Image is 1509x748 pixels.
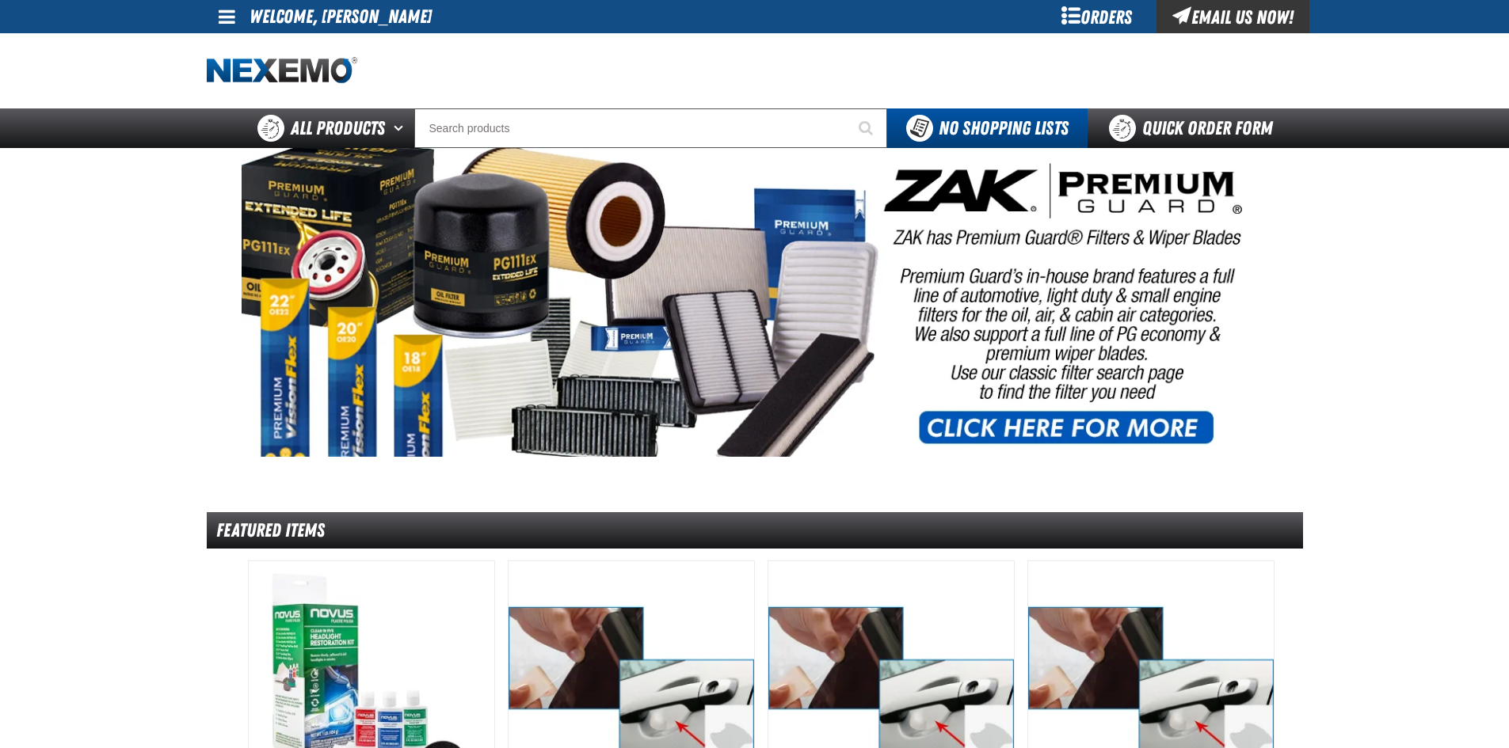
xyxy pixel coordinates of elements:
[207,57,357,85] img: Nexemo logo
[242,148,1268,457] img: PG Filters & Wipers
[848,108,887,148] button: Start Searching
[887,108,1088,148] button: You do not have available Shopping Lists. Open to Create a New List
[1088,108,1302,148] a: Quick Order Form
[388,108,414,148] button: Open All Products pages
[291,114,385,142] span: All Products
[939,117,1069,139] span: No Shopping Lists
[414,108,887,148] input: Search
[207,512,1303,549] div: Featured Items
